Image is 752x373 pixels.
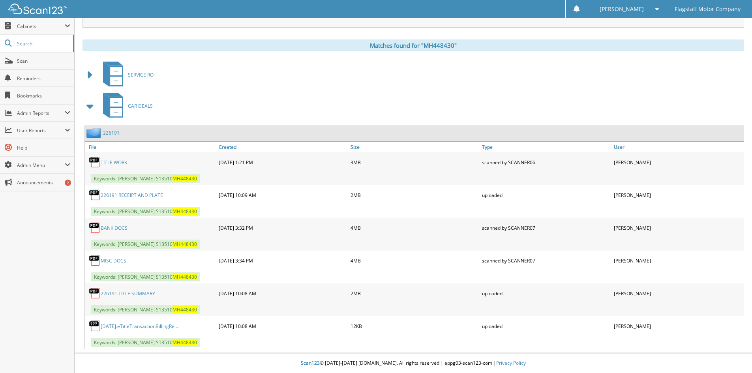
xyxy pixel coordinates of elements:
[480,318,612,334] div: uploaded
[89,320,101,332] img: generic.png
[101,290,155,297] a: 226191 TITLE SUMMARY
[349,318,480,334] div: 12KB
[173,175,197,182] span: MH448430
[101,323,178,330] a: [DATE].eTitleTransactionBillingRe...
[173,208,197,215] span: MH448430
[217,285,349,301] div: [DATE] 10:08 AM
[17,127,65,134] span: User Reports
[173,306,197,313] span: MH448430
[91,338,200,347] span: Keywords: [PERSON_NAME] S13510
[17,162,65,169] span: Admin Menu
[98,59,154,90] a: SERVICE RO
[98,90,153,122] a: CAR DEALS
[480,187,612,203] div: uploaded
[612,253,744,268] div: [PERSON_NAME]
[217,187,349,203] div: [DATE] 10:09 AM
[480,142,612,152] a: Type
[89,222,101,234] img: PDF.png
[349,285,480,301] div: 2MB
[17,75,70,82] span: Reminders
[612,187,744,203] div: [PERSON_NAME]
[173,339,197,346] span: MH448430
[612,318,744,334] div: [PERSON_NAME]
[17,23,65,30] span: Cabinets
[17,58,70,64] span: Scan
[101,159,127,166] a: TITLE WORK
[480,285,612,301] div: uploaded
[480,220,612,236] div: scanned by SCANNER07
[91,174,200,183] span: Keywords: [PERSON_NAME] S13510
[91,272,200,281] span: Keywords: [PERSON_NAME] S13510
[89,255,101,266] img: PDF.png
[349,253,480,268] div: 4MB
[85,142,217,152] a: File
[612,154,744,170] div: [PERSON_NAME]
[17,144,70,151] span: Help
[89,189,101,201] img: PDF.png
[91,305,200,314] span: Keywords: [PERSON_NAME] S13510
[17,40,69,47] span: Search
[86,128,103,138] img: folder2.png
[89,156,101,168] img: PDF.png
[173,241,197,247] span: MH448430
[301,360,320,366] span: Scan123
[349,154,480,170] div: 3MB
[17,179,70,186] span: Announcements
[349,142,480,152] a: Size
[65,180,71,186] div: 2
[496,360,526,366] a: Privacy Policy
[17,92,70,99] span: Bookmarks
[91,207,200,216] span: Keywords: [PERSON_NAME] S13510
[217,253,349,268] div: [DATE] 3:34 PM
[612,142,744,152] a: User
[101,192,163,199] a: 226191 RECEIPT AND PLATE
[349,220,480,236] div: 4MB
[480,253,612,268] div: scanned by SCANNER07
[8,4,67,14] img: scan123-logo-white.svg
[217,318,349,334] div: [DATE] 10:08 AM
[101,225,128,231] a: BANK DOCS
[217,220,349,236] div: [DATE] 3:32 PM
[217,142,349,152] a: Created
[103,129,120,136] a: 226191
[83,39,744,51] div: Matches found for "MH448430"
[17,110,65,116] span: Admin Reports
[600,7,644,11] span: [PERSON_NAME]
[612,220,744,236] div: [PERSON_NAME]
[173,274,197,280] span: MH448430
[128,103,153,109] span: CAR DEALS
[349,187,480,203] div: 2MB
[675,7,741,11] span: Flagstaff Motor Company
[612,285,744,301] div: [PERSON_NAME]
[480,154,612,170] div: scanned by SCANNER06
[89,287,101,299] img: PDF.png
[713,335,752,373] iframe: Chat Widget
[91,240,200,249] span: Keywords: [PERSON_NAME] S13510
[75,354,752,373] div: © [DATE]-[DATE] [DOMAIN_NAME]. All rights reserved | appg03-scan123-com |
[128,71,154,78] span: SERVICE RO
[217,154,349,170] div: [DATE] 1:21 PM
[101,257,126,264] a: MISC DOCS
